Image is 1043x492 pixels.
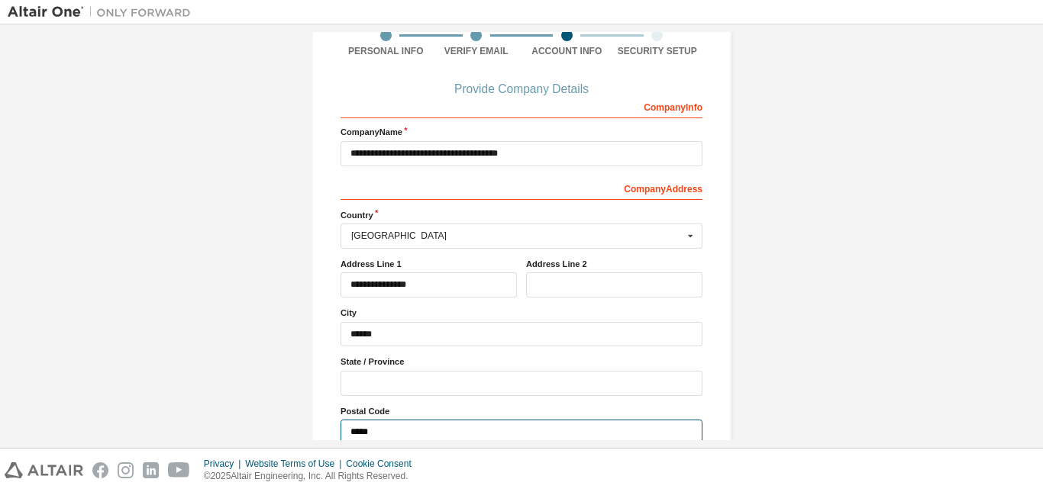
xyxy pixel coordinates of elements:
label: Address Line 2 [526,258,702,270]
div: Security Setup [612,45,703,57]
div: Verify Email [431,45,522,57]
div: Personal Info [341,45,431,57]
div: Account Info [521,45,612,57]
img: facebook.svg [92,462,108,478]
div: [GEOGRAPHIC_DATA] [351,231,683,240]
img: altair_logo.svg [5,462,83,478]
label: City [341,307,702,319]
div: Website Terms of Use [245,458,346,470]
img: Altair One [8,5,199,20]
img: instagram.svg [118,462,134,478]
label: Company Name [341,126,702,138]
div: Cookie Consent [346,458,420,470]
div: Company Info [341,94,702,118]
label: State / Province [341,355,702,368]
div: Privacy [204,458,245,470]
img: youtube.svg [168,462,190,478]
div: Provide Company Details [341,85,702,94]
p: © 2025 Altair Engineering, Inc. All Rights Reserved. [204,470,421,483]
label: Country [341,209,702,221]
img: linkedin.svg [143,462,159,478]
label: Address Line 1 [341,258,517,270]
label: Postal Code [341,405,702,417]
div: Company Address [341,175,702,200]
